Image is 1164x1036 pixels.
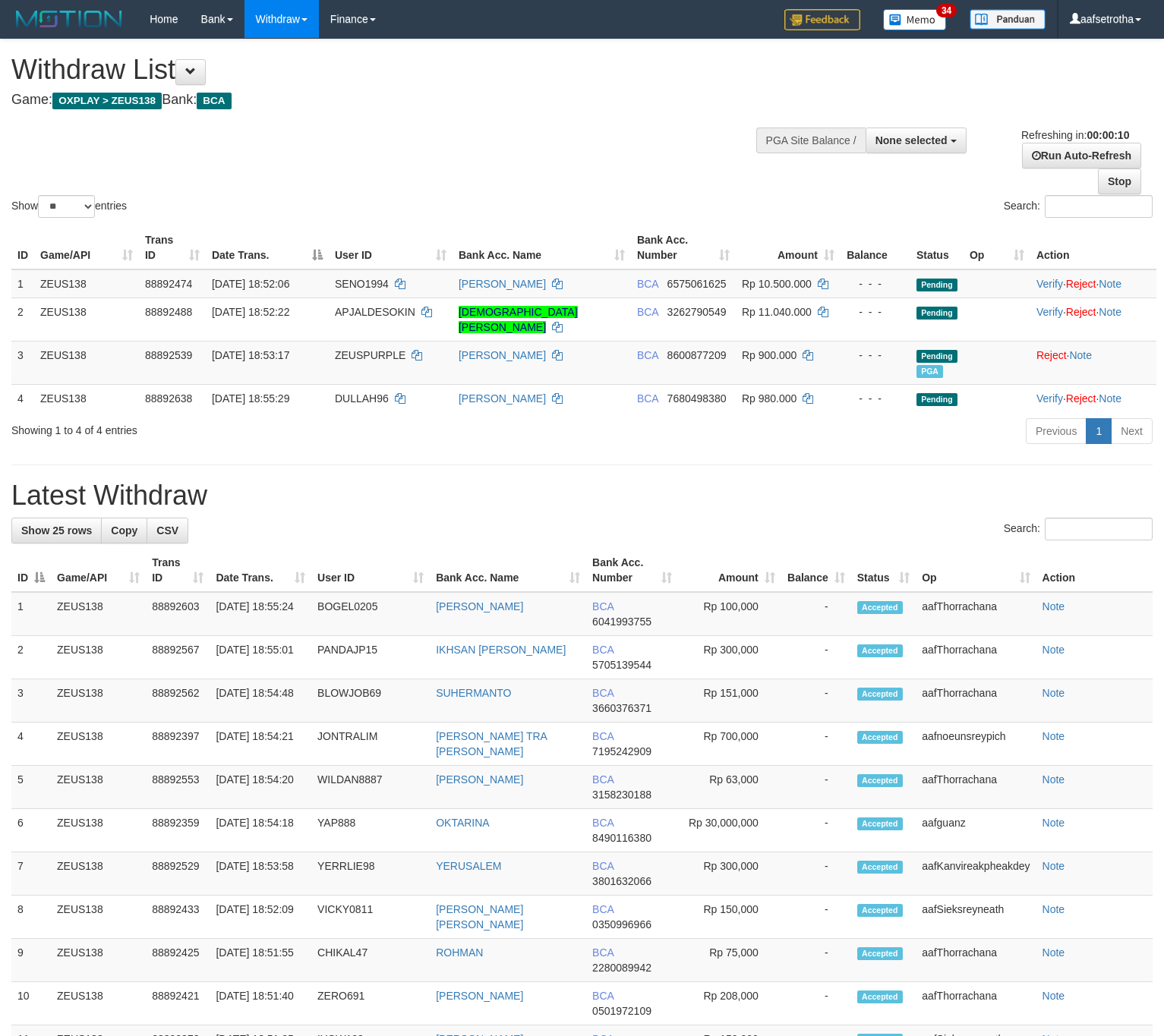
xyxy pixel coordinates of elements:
button: None selected [866,128,967,153]
th: Op: activate to sort column ascending [964,226,1030,269]
td: [DATE] 18:52:09 [210,896,311,939]
td: aafSieksreyneath [916,896,1036,939]
span: Accepted [857,731,903,744]
td: aafThorrachana [916,766,1036,809]
span: BCA [592,817,614,829]
label: Search: [1004,195,1153,218]
span: Copy 6575061625 to clipboard [667,278,727,290]
span: Copy 0350996966 to clipboard [592,918,651,931]
span: OXPLAY > ZEUS138 [52,93,162,109]
td: ZEUS138 [34,269,139,298]
th: Amount: activate to sort column ascending [678,549,781,592]
td: aafThorrachana [916,592,1036,636]
span: Accepted [857,688,903,701]
td: Rp 300,000 [678,852,781,896]
td: 1 [11,269,34,298]
th: Action [1036,549,1153,592]
td: - [781,723,851,766]
td: WILDAN8887 [311,766,430,809]
h1: Withdraw List [11,55,761,85]
span: Copy 3801632066 to clipboard [592,875,651,887]
div: - - - [847,276,904,291]
td: ZEUS138 [51,809,146,852]
a: CSV [147,518,188,543]
td: - [781,852,851,896]
td: ZEUS138 [34,341,139,384]
span: 88892488 [145,306,192,318]
span: [DATE] 18:52:22 [212,306,289,318]
a: Note [1043,773,1065,786]
th: Trans ID: activate to sort column ascending [139,226,206,269]
a: Note [1043,903,1065,915]
td: 88892421 [146,982,210,1025]
a: Reject [1036,349,1067,361]
td: [DATE] 18:55:24 [210,592,311,636]
a: [PERSON_NAME] [PERSON_NAME] [436,903,523,931]
td: 4 [11,384,34,412]
span: 88892539 [145,349,192,361]
td: ZEUS138 [51,679,146,723]
span: BCA [592,687,614,699]
td: 2 [11,298,34,341]
a: Verify [1036,278,1063,290]
img: MOTION_logo.png [11,8,127,30]
a: Note [1043,644,1065,656]
span: Copy 5705139544 to clipboard [592,659,651,671]
td: YERRLIE98 [311,852,430,896]
td: 4 [11,723,51,766]
a: YERUSALEM [436,860,501,872]
td: 8 [11,896,51,939]
span: Copy 6041993755 to clipboard [592,616,651,628]
a: Next [1111,418,1153,444]
td: - [781,982,851,1025]
span: BCA [592,600,614,612]
span: ZEUSPURPLE [335,349,405,361]
span: 88892474 [145,278,192,290]
a: Run Auto-Refresh [1022,143,1141,168]
td: aafnoeunsreypich [916,723,1036,766]
td: Rp 151,000 [678,679,781,723]
a: Copy [101,518,147,543]
td: - [781,592,851,636]
a: [PERSON_NAME] [436,773,523,786]
td: 10 [11,982,51,1025]
span: BCA [637,306,658,318]
a: Previous [1026,418,1087,444]
h1: Latest Withdraw [11,480,1153,511]
td: ZEUS138 [51,982,146,1025]
span: Pending [916,279,957,291]
a: SUHERMANTO [436,687,511,699]
span: DULLAH96 [335,392,389,405]
span: BCA [592,644,614,656]
a: OKTARINA [436,817,490,829]
td: aafguanz [916,809,1036,852]
th: Op: activate to sort column ascending [916,549,1036,592]
th: Balance [841,226,910,269]
span: Copy 2280089942 to clipboard [592,962,651,974]
a: [PERSON_NAME] [459,278,546,290]
a: ROHMAN [436,946,483,959]
span: CSV [156,524,178,537]
td: aafThorrachana [916,982,1036,1025]
a: 1 [1086,418,1112,444]
span: Copy 8490116380 to clipboard [592,832,651,844]
span: [DATE] 18:52:06 [212,278,289,290]
select: Showentries [38,195,95,218]
a: Note [1069,349,1092,361]
td: [DATE] 18:54:48 [210,679,311,723]
a: Note [1099,392,1121,405]
span: APJALDESOKIN [335,306,415,318]
input: Search: [1045,518,1153,540]
a: [DEMOGRAPHIC_DATA][PERSON_NAME] [459,306,578,333]
th: Trans ID: activate to sort column ascending [146,549,210,592]
td: 88892433 [146,896,210,939]
td: 88892397 [146,723,210,766]
label: Search: [1004,518,1153,540]
th: Bank Acc. Name: activate to sort column ascending [453,226,631,269]
th: Bank Acc. Number: activate to sort column ascending [586,549,678,592]
span: BCA [592,990,614,1002]
span: None selected [875,134,948,146]
td: 3 [11,679,51,723]
th: ID: activate to sort column descending [11,549,51,592]
a: Note [1043,946,1065,959]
